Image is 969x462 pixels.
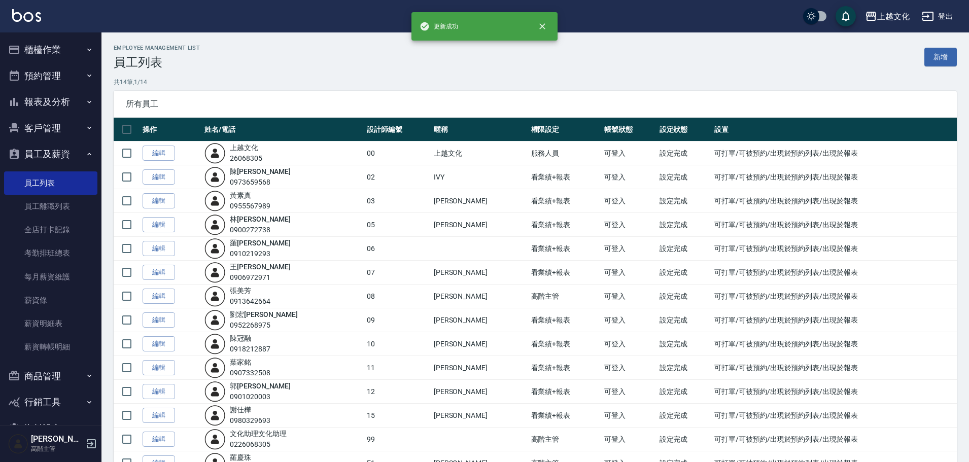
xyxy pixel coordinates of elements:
img: user-login-man-human-body-mobile-person-512.png [204,381,226,402]
td: 看業績+報表 [529,356,602,380]
td: [PERSON_NAME] [431,213,529,237]
td: IVY [431,165,529,189]
td: 看業績+報表 [529,213,602,237]
td: 設定完成 [657,428,712,451]
td: [PERSON_NAME] [431,380,529,404]
td: 設定完成 [657,380,712,404]
a: 張美芳 [230,287,251,295]
td: 可登入 [602,380,656,404]
th: 姓名/電話 [202,118,364,141]
button: 櫃檯作業 [4,37,97,63]
img: user-login-man-human-body-mobile-person-512.png [204,262,226,283]
td: 設定完成 [657,356,712,380]
th: 權限設定 [529,118,602,141]
td: 可登入 [602,285,656,308]
a: 考勤排班總表 [4,241,97,265]
a: 員工離職列表 [4,195,97,218]
td: 09 [364,308,431,332]
td: 可打單/可被預約/出現於預約列表/出現於報表 [712,237,957,261]
button: close [531,15,553,38]
td: 看業績+報表 [529,308,602,332]
h5: [PERSON_NAME] [31,434,83,444]
a: 編輯 [143,217,175,233]
td: 設定完成 [657,141,712,165]
a: 文化助理文化助理 [230,430,287,438]
td: 高階主管 [529,428,602,451]
img: user-login-man-human-body-mobile-person-512.png [204,166,226,188]
a: 林[PERSON_NAME] [230,215,291,223]
td: 設定完成 [657,332,712,356]
td: 看業績+報表 [529,165,602,189]
td: 看業績+報表 [529,404,602,428]
button: 登出 [918,7,957,26]
td: 可打單/可被預約/出現於預約列表/出現於報表 [712,332,957,356]
a: 陳[PERSON_NAME] [230,167,291,175]
td: 設定完成 [657,189,712,213]
button: 資料設定 [4,415,97,442]
td: 服務人員 [529,141,602,165]
a: 黃素真 [230,191,251,199]
td: 可打單/可被預約/出現於預約列表/出現於報表 [712,308,957,332]
td: 可打單/可被預約/出現於預約列表/出現於報表 [712,261,957,285]
button: 預約管理 [4,63,97,89]
span: 所有員工 [126,99,945,109]
a: 每月薪資維護 [4,265,97,289]
img: user-login-man-human-body-mobile-person-512.png [204,286,226,307]
td: 08 [364,285,431,308]
p: 高階主管 [31,444,83,453]
img: user-login-man-human-body-mobile-person-512.png [204,333,226,354]
td: 可登入 [602,404,656,428]
img: user-login-man-human-body-mobile-person-512.png [204,143,226,164]
td: 可登入 [602,356,656,380]
img: user-login-man-human-body-mobile-person-512.png [204,405,226,426]
a: 編輯 [143,360,175,376]
a: 編輯 [143,384,175,400]
td: 設定完成 [657,261,712,285]
td: 可登入 [602,308,656,332]
div: 0901020003 [230,392,291,402]
td: 設定完成 [657,213,712,237]
img: user-login-man-human-body-mobile-person-512.png [204,214,226,235]
div: 0955567989 [230,201,270,211]
div: 0918212887 [230,344,270,354]
th: 帳號狀態 [602,118,656,141]
a: 編輯 [143,169,175,185]
th: 暱稱 [431,118,529,141]
a: 王[PERSON_NAME] [230,263,291,271]
td: 可登入 [602,237,656,261]
a: 員工列表 [4,171,97,195]
button: 報表及分析 [4,89,97,115]
a: 編輯 [143,241,175,257]
a: 新增 [924,48,957,66]
td: 高階主管 [529,285,602,308]
td: 看業績+報表 [529,189,602,213]
img: Logo [12,9,41,22]
td: 11 [364,356,431,380]
td: [PERSON_NAME] [431,285,529,308]
button: save [836,6,856,26]
a: 羅[PERSON_NAME] [230,239,291,247]
td: 可登入 [602,332,656,356]
img: user-login-man-human-body-mobile-person-512.png [204,429,226,450]
td: 99 [364,428,431,451]
button: 上越文化 [861,6,914,27]
th: 設定狀態 [657,118,712,141]
a: 郭[PERSON_NAME] [230,382,291,390]
a: 編輯 [143,336,175,352]
td: 05 [364,213,431,237]
a: 上越文化 [230,144,258,152]
a: 薪資轉帳明細 [4,335,97,359]
a: 謝佳樺 [230,406,251,414]
a: 羅慶珠 [230,453,251,461]
a: 劉宏[PERSON_NAME] [230,310,298,318]
div: 0226068305 [230,439,287,450]
td: [PERSON_NAME] [431,308,529,332]
td: 可打單/可被預約/出現於預約列表/出現於報表 [712,141,957,165]
th: 設計師編號 [364,118,431,141]
img: user-login-man-human-body-mobile-person-512.png [204,190,226,211]
td: 設定完成 [657,308,712,332]
td: 可登入 [602,213,656,237]
td: 可登入 [602,428,656,451]
td: 上越文化 [431,141,529,165]
td: 可打單/可被預約/出現於預約列表/出現於報表 [712,428,957,451]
